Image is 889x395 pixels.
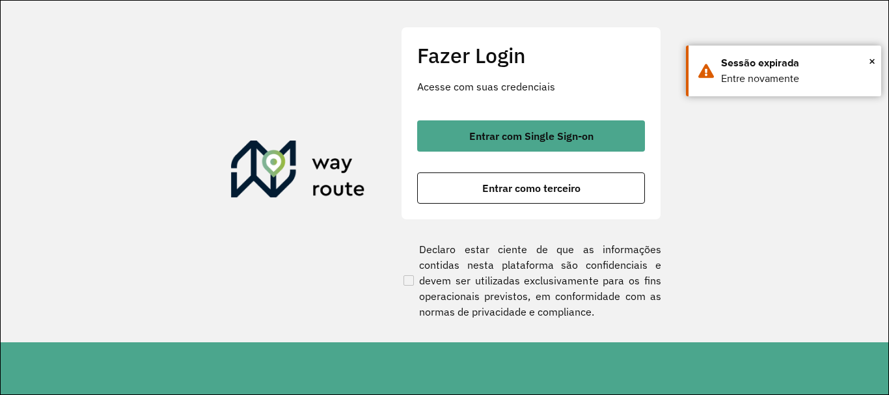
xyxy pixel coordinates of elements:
span: × [869,51,875,71]
p: Acesse com suas credenciais [417,79,645,94]
button: Close [869,51,875,71]
label: Declaro estar ciente de que as informações contidas nesta plataforma são confidenciais e devem se... [401,241,661,320]
div: Sessão expirada [721,55,871,71]
button: button [417,120,645,152]
button: button [417,172,645,204]
span: Entrar como terceiro [482,183,581,193]
h2: Fazer Login [417,43,645,68]
img: Roteirizador AmbevTech [231,141,365,203]
span: Entrar com Single Sign-on [469,131,594,141]
div: Entre novamente [721,71,871,87]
